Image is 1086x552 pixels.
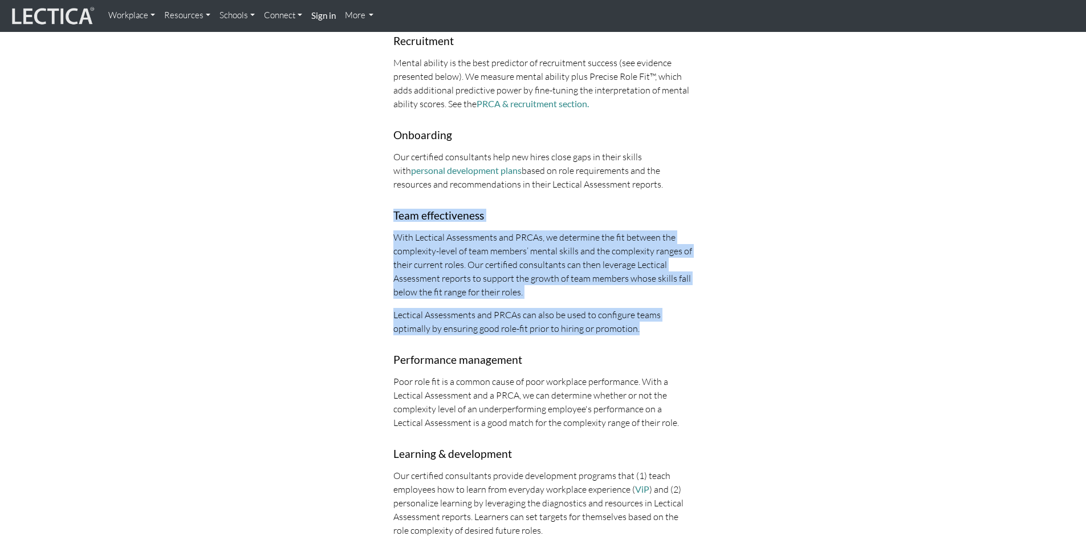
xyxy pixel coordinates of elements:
[307,5,340,27] a: Sign in
[215,5,259,27] a: Schools
[635,484,649,494] a: ViP
[393,230,693,299] p: With Lectical Assessments and PRCAs, we determine the fit between the complexity-level of team me...
[477,98,589,109] a: PRCA & recruitment section.
[9,5,95,27] img: lecticalive
[393,129,693,141] h4: Onboarding
[393,150,693,191] p: Our certified consultants help new hires close gaps in their skills with based on role requiremen...
[393,308,693,335] p: Lectical Assessments and PRCAs can also be used to configure teams optimally by ensuring good rol...
[411,165,522,176] a: personal development plans
[259,5,307,27] a: Connect
[393,375,693,429] p: Poor role fit is a common cause of poor workplace performance. With a Lectical Assessment and a P...
[104,5,160,27] a: Workplace
[393,354,693,366] h4: Performance management
[311,10,336,21] strong: Sign in
[160,5,215,27] a: Resources
[393,448,693,460] h4: Learning & development
[393,469,693,537] p: Our certified consultants provide development programs that (1) teach employees how to learn from...
[393,209,693,221] h4: Team effectiveness
[393,35,693,47] h4: Recruitment
[340,5,379,27] a: More
[393,56,693,111] p: Mental ability is the best predictor of recruitment success (see evidence presented below). We me...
